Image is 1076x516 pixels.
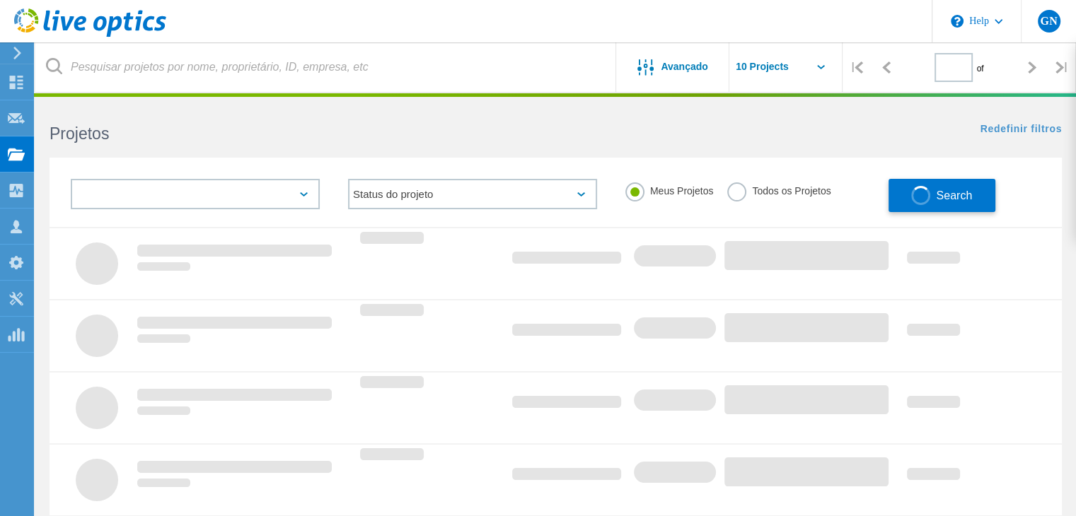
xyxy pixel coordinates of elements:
span: GN [1040,16,1057,27]
div: Status do projeto [348,179,597,209]
b: Projetos [50,124,109,143]
svg: \n [951,15,964,28]
span: of [976,64,983,74]
a: Redefinir filtros [980,124,1062,136]
button: Search [889,179,995,212]
a: Live Optics Dashboard [14,31,166,39]
input: Pesquisar projetos por nome, proprietário, ID, empresa, etc [35,42,617,92]
div: | [843,42,872,93]
label: Todos os Projetos [727,182,831,196]
div: | [1047,42,1076,93]
span: Search [936,189,972,202]
span: Avançado [661,61,707,71]
label: Meus Projetos [625,182,713,196]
